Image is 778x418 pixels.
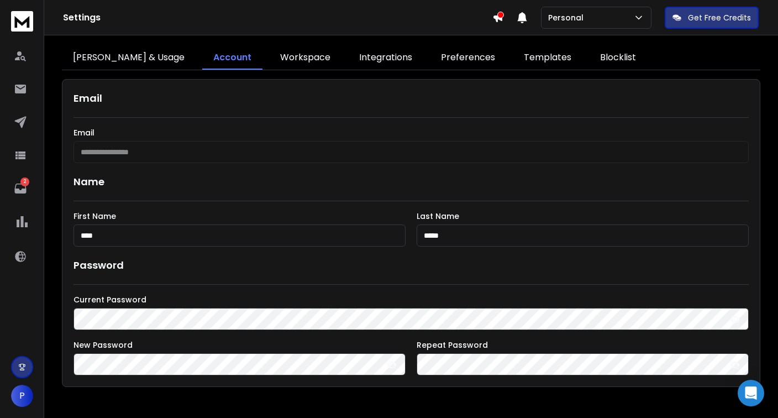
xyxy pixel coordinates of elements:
h1: Settings [63,11,492,24]
a: [PERSON_NAME] & Usage [62,46,196,70]
h1: Password [73,258,124,273]
button: Get Free Credits [665,7,759,29]
label: New Password [73,341,406,349]
a: Templates [513,46,582,70]
h1: Name [73,174,749,190]
label: Repeat Password [417,341,749,349]
p: 2 [20,177,29,186]
a: Account [202,46,262,70]
p: Personal [548,12,588,23]
a: Preferences [430,46,506,70]
img: logo [11,11,33,32]
a: 2 [9,177,31,200]
div: Open Intercom Messenger [738,380,764,406]
label: Email [73,129,749,137]
a: Workspace [269,46,341,70]
label: First Name [73,212,406,220]
label: Last Name [417,212,749,220]
p: Get Free Credits [688,12,751,23]
a: Blocklist [589,46,647,70]
button: P [11,385,33,407]
label: Current Password [73,296,749,304]
a: Integrations [348,46,423,70]
h1: Email [73,91,749,106]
